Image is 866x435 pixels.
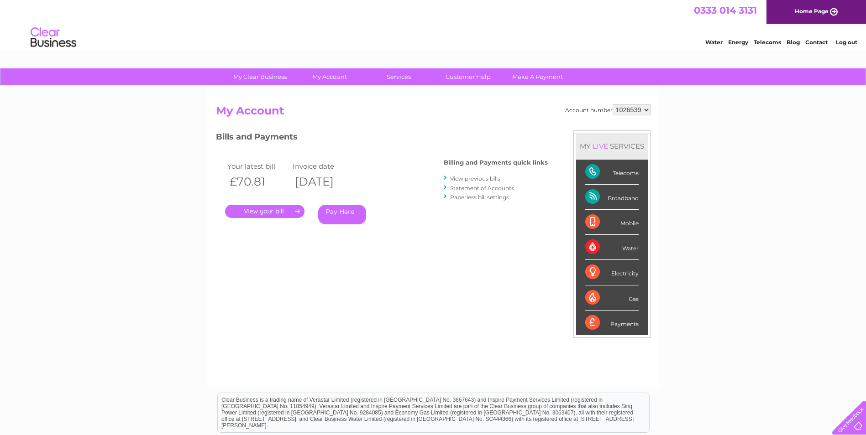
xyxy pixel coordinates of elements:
[585,210,639,235] div: Mobile
[225,205,304,218] a: .
[290,160,356,172] td: Invoice date
[450,185,514,192] a: Statement of Accounts
[591,142,610,150] div: LIVE
[565,104,651,115] div: Account number
[318,205,366,224] a: Pay Here
[450,175,500,182] a: View previous bills
[754,39,781,46] a: Telecoms
[290,172,356,191] th: [DATE]
[225,160,291,172] td: Your latest bill
[450,194,509,201] a: Paperless bill settings
[805,39,828,46] a: Contact
[216,130,548,146] h3: Bills and Payments
[585,260,639,285] div: Electricity
[430,68,506,85] a: Customer Help
[585,285,639,311] div: Gas
[836,39,857,46] a: Log out
[218,5,649,44] div: Clear Business is a trading name of Verastar Limited (registered in [GEOGRAPHIC_DATA] No. 3667643...
[500,68,575,85] a: Make A Payment
[361,68,436,85] a: Services
[225,172,291,191] th: £70.81
[292,68,367,85] a: My Account
[728,39,748,46] a: Energy
[444,159,548,166] h4: Billing and Payments quick links
[585,311,639,335] div: Payments
[216,104,651,122] h2: My Account
[30,24,77,52] img: logo.png
[222,68,298,85] a: My Clear Business
[585,235,639,260] div: Water
[585,160,639,185] div: Telecoms
[576,133,648,159] div: MY SERVICES
[585,185,639,210] div: Broadband
[705,39,723,46] a: Water
[694,5,757,16] a: 0333 014 3131
[787,39,800,46] a: Blog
